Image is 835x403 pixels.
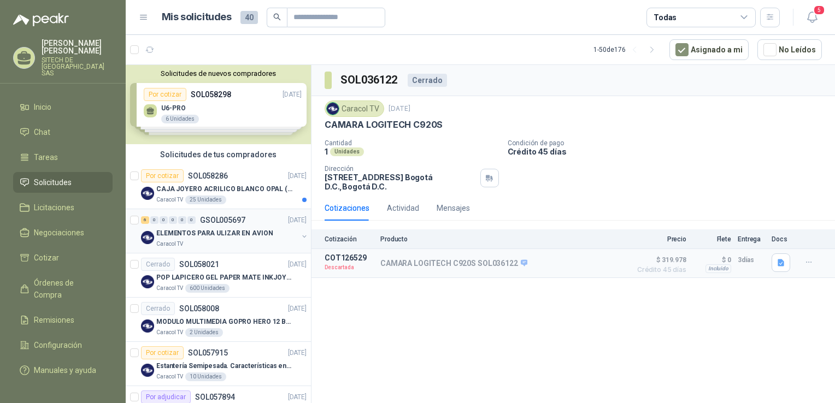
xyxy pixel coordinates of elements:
p: ELEMENTOS PARA ULIZAR EN AVION [156,228,273,239]
p: COT126529 [325,253,374,262]
a: Por cotizarSOL058286[DATE] Company LogoCAJA JOYERO ACRILICO BLANCO OPAL (En el adjunto mas detall... [126,165,311,209]
p: Estantería Semipesada. Características en el adjunto [156,361,292,371]
p: [PERSON_NAME] [PERSON_NAME] [42,39,113,55]
a: 6 0 0 0 0 0 GSOL005697[DATE] Company LogoELEMENTOS PARA ULIZAR EN AVIONCaracol TV [141,214,309,248]
div: Incluido [705,264,731,273]
p: Precio [632,235,686,243]
img: Company Logo [141,187,154,200]
p: 3 días [738,253,765,266]
p: [DATE] [288,392,307,402]
div: 6 [141,216,149,224]
div: 0 [150,216,158,224]
p: Cantidad [325,139,499,147]
a: Negociaciones [13,222,113,243]
p: GSOL005697 [200,216,245,224]
div: Por cotizar [141,169,184,182]
p: Entrega [738,235,765,243]
p: $ 0 [693,253,731,266]
span: $ 319.978 [632,253,686,266]
div: 0 [178,216,186,224]
p: Caracol TV [156,372,183,381]
button: Asignado a mi [669,39,749,60]
div: Solicitudes de tus compradores [126,144,311,165]
p: Flete [693,235,731,243]
span: Chat [34,126,50,138]
span: Negociaciones [34,227,84,239]
span: Inicio [34,101,51,113]
a: Remisiones [13,310,113,330]
span: Manuales y ayuda [34,364,96,376]
p: Caracol TV [156,328,183,337]
div: Todas [654,11,677,23]
p: Caracol TV [156,195,183,204]
a: Configuración [13,335,113,355]
div: Cerrado [141,302,175,315]
h1: Mis solicitudes [162,9,232,25]
p: SITECH DE [GEOGRAPHIC_DATA] SAS [42,57,113,76]
a: Por cotizarSOL057915[DATE] Company LogoEstantería Semipesada. Características en el adjuntoCaraco... [126,342,311,386]
span: Cotizar [34,252,59,264]
a: Órdenes de Compra [13,272,113,305]
p: Docs [772,235,793,243]
img: Company Logo [141,231,154,244]
a: Cotizar [13,247,113,268]
div: Caracol TV [325,100,384,117]
p: Crédito 45 días [508,147,831,156]
span: search [273,13,281,21]
span: Licitaciones [34,201,74,214]
p: SOL057894 [195,393,235,401]
div: 25 Unidades [185,195,226,204]
div: Solicitudes de nuevos compradoresPor cotizarSOL058298[DATE] U6-PRO6 UnidadesPor cotizarSOL058292[... [126,65,311,144]
img: Company Logo [141,319,154,333]
a: Licitaciones [13,197,113,218]
p: Condición de pago [508,139,831,147]
p: [DATE] [389,104,410,114]
p: [DATE] [288,348,307,358]
span: 40 [240,11,258,24]
button: Solicitudes de nuevos compradores [130,69,307,78]
p: [STREET_ADDRESS] Bogotá D.C. , Bogotá D.C. [325,173,476,191]
span: Solicitudes [34,176,72,188]
p: Producto [380,235,625,243]
span: Remisiones [34,314,74,326]
div: 0 [160,216,168,224]
span: 5 [813,5,825,15]
div: Actividad [387,202,419,214]
div: 0 [187,216,196,224]
p: MODULO MULTIMEDIA GOPRO HERO 12 BLACK [156,317,292,327]
div: Por cotizar [141,346,184,359]
img: Logo peakr [13,13,69,26]
button: No Leídos [757,39,822,60]
div: 2 Unidades [185,328,223,337]
p: Caracol TV [156,240,183,248]
p: SOL058021 [179,260,219,268]
a: Chat [13,122,113,143]
p: [DATE] [288,215,307,226]
div: 600 Unidades [185,284,230,293]
p: Dirección [325,165,476,173]
span: Tareas [34,151,58,163]
p: POP LAPICERO GEL PAPER MATE INKJOY 0.7 (Revisar el adjunto) [156,272,292,283]
div: Mensajes [437,202,470,214]
img: Company Logo [141,364,154,377]
p: SOL057915 [188,349,228,357]
p: CAMARA LOGITECH C920S [325,119,443,131]
img: Company Logo [327,103,339,115]
p: 1 [325,147,328,156]
p: SOL058286 [188,172,228,180]
div: Unidades [330,147,364,156]
img: Company Logo [141,275,154,288]
p: Caracol TV [156,284,183,293]
span: Crédito 45 días [632,266,686,273]
p: CAJA JOYERO ACRILICO BLANCO OPAL (En el adjunto mas detalle) [156,184,292,194]
p: [DATE] [288,304,307,314]
a: CerradoSOL058008[DATE] Company LogoMODULO MULTIMEDIA GOPRO HERO 12 BLACKCaracol TV2 Unidades [126,298,311,342]
div: Cotizaciones [325,202,369,214]
div: 1 - 50 de 176 [593,41,661,58]
a: Solicitudes [13,172,113,193]
h3: SOL036122 [340,72,399,88]
div: 10 Unidades [185,372,226,381]
button: 5 [802,8,822,27]
span: Órdenes de Compra [34,277,102,301]
p: Descartada [325,262,374,273]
